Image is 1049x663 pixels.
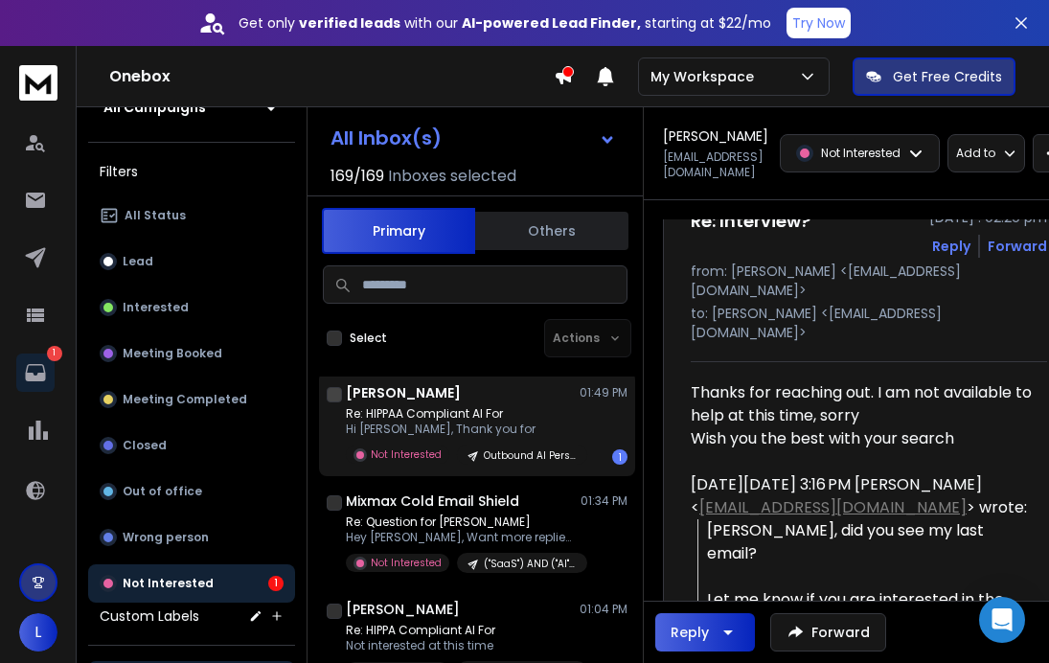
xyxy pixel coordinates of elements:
[346,422,576,437] p: Hi [PERSON_NAME], Thank you for
[346,514,576,530] p: Re: Question for [PERSON_NAME]
[109,65,554,88] h1: Onebox
[770,613,886,652] button: Forward
[123,254,153,269] p: Lead
[663,126,768,146] h1: [PERSON_NAME]
[988,237,1047,256] div: Forward
[580,602,627,617] p: 01:04 PM
[88,242,295,281] button: Lead
[462,13,641,33] strong: AI-powered Lead Finder,
[125,208,186,223] p: All Status
[346,600,460,619] h1: [PERSON_NAME]
[979,597,1025,643] div: Open Intercom Messenger
[821,146,901,161] p: Not Interested
[484,448,576,463] p: Outbound AI Personalized
[88,158,295,185] h3: Filters
[581,493,627,509] p: 01:34 PM
[123,576,214,591] p: Not Interested
[655,613,755,652] button: Reply
[123,438,167,453] p: Closed
[123,484,202,499] p: Out of office
[691,262,1047,300] p: from: [PERSON_NAME] <[EMAIL_ADDRESS][DOMAIN_NAME]>
[19,613,57,652] button: L
[346,638,576,653] p: Not interested at this time
[346,383,461,402] h1: [PERSON_NAME]
[331,128,442,148] h1: All Inbox(s)
[299,13,400,33] strong: verified leads
[691,427,1032,450] div: Wish you the best with your search
[100,606,199,626] h3: Custom Labels
[956,146,995,161] p: Add to
[123,300,189,315] p: Interested
[88,472,295,511] button: Out of office
[691,208,810,235] h1: Re: Interview?
[787,8,851,38] button: Try Now
[580,385,627,400] p: 01:49 PM
[88,196,295,235] button: All Status
[88,564,295,603] button: Not Interested1
[88,518,295,557] button: Wrong person
[88,426,295,465] button: Closed
[650,67,762,86] p: My Workspace
[346,406,576,422] p: Re: HIPPAA Compliant AI For
[484,557,576,571] p: ("SaaS") AND ("AI") | [GEOGRAPHIC_DATA]/CA | 500-5000 | BizDev/Mar | Owner/CXO/VP | 1+ yrs | Post...
[16,354,55,392] a: 1
[475,210,628,252] button: Others
[612,449,627,465] div: 1
[88,88,295,126] button: All Campaigns
[88,334,295,373] button: Meeting Booked
[331,165,384,188] span: 169 / 169
[268,576,284,591] div: 1
[346,492,519,511] h1: Mixmax Cold Email Shield
[350,331,387,346] label: Select
[346,530,576,545] p: Hey [PERSON_NAME], Want more replies to
[707,588,1033,656] span: Let me know if you are interested in the interview? No worries if now is not the right time, and ...
[388,165,516,188] h3: Inboxes selected
[663,149,768,180] p: [EMAIL_ADDRESS][DOMAIN_NAME]
[103,98,206,117] h1: All Campaigns
[88,288,295,327] button: Interested
[699,496,967,518] a: [EMAIL_ADDRESS][DOMAIN_NAME]
[691,381,1032,450] div: Thanks for reaching out. I am not available to help at this time, sorry
[371,447,442,462] p: Not Interested
[932,237,970,256] button: Reply
[123,346,222,361] p: Meeting Booked
[322,208,475,254] button: Primary
[371,556,442,570] p: Not Interested
[123,530,209,545] p: Wrong person
[315,119,631,157] button: All Inbox(s)
[47,346,62,361] p: 1
[691,473,1032,519] div: [DATE][DATE] 3:16 PM [PERSON_NAME] < > wrote:
[691,304,1047,342] p: to: [PERSON_NAME] <[EMAIL_ADDRESS][DOMAIN_NAME]>
[239,13,771,33] p: Get only with our starting at $22/mo
[346,623,576,638] p: Re: HIPPA Compliant AI For
[707,519,988,564] span: [PERSON_NAME], did you see my last email?
[88,380,295,419] button: Meeting Completed
[123,392,247,407] p: Meeting Completed
[792,13,845,33] p: Try Now
[893,67,1002,86] p: Get Free Credits
[19,65,57,101] img: logo
[853,57,1015,96] button: Get Free Credits
[671,623,709,642] div: Reply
